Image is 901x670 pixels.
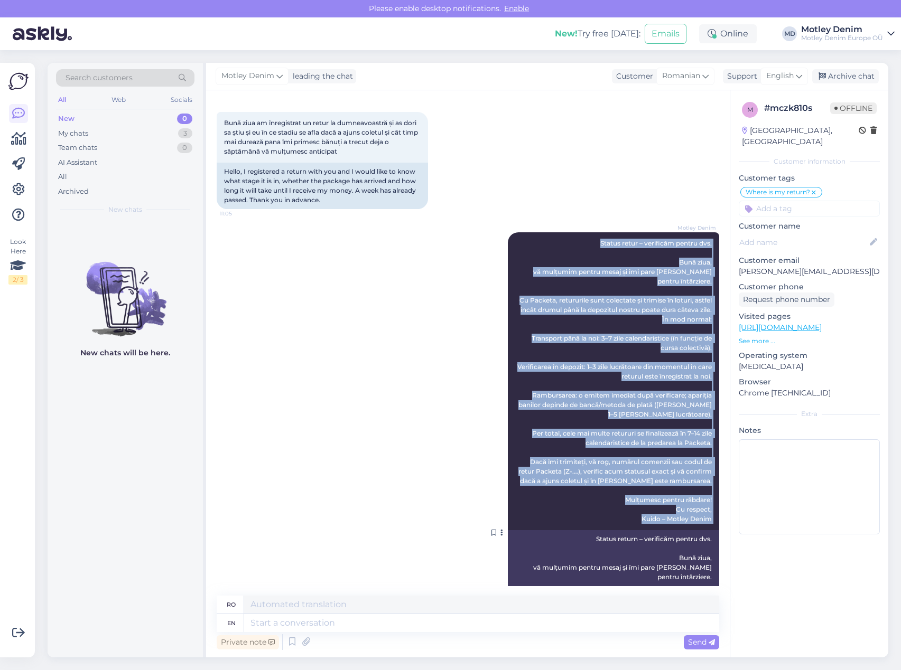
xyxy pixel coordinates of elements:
p: Chrome [TECHNICAL_ID] [739,388,880,399]
span: Romanian [662,70,700,82]
div: Archived [58,186,89,197]
div: Team chats [58,143,97,153]
button: Emails [645,24,686,44]
div: leading the chat [289,71,353,82]
div: 0 [177,143,192,153]
div: 3 [178,128,192,139]
span: m [747,106,753,114]
div: en [227,614,236,632]
p: Customer phone [739,281,880,292]
div: Extra [739,409,880,419]
div: Archive chat [812,69,879,83]
p: Customer tags [739,173,880,184]
div: New [58,114,75,124]
span: Send [688,637,715,647]
b: New! [555,29,578,39]
div: Support [723,71,757,82]
div: Online [699,24,757,43]
div: Customer information [739,157,880,166]
div: 0 [177,114,192,124]
p: Operating system [739,350,880,361]
p: See more ... [739,336,880,346]
span: Status retur – verificăm pentru dvs. Bună ziua, vă mulțumim pentru mesaj și îmi pare [PERSON_NAME... [517,239,713,523]
div: Request phone number [739,292,834,307]
div: All [56,93,68,107]
img: No chats [48,243,203,338]
img: Askly Logo [8,71,29,91]
p: Notes [739,425,880,436]
div: # mczk810s [764,102,830,115]
p: New chats will be here. [80,347,170,358]
div: Socials [169,93,194,107]
div: Private note [217,635,279,649]
div: Motley Denim Europe OÜ [801,34,883,42]
p: Visited pages [739,311,880,322]
div: My chats [58,128,88,139]
input: Add a tag [739,201,880,216]
div: All [58,172,67,182]
span: 11:05 [220,210,259,218]
div: 2 / 3 [8,275,27,285]
div: Customer [612,71,653,82]
div: Try free [DATE]: [555,27,640,40]
span: New chats [108,205,142,214]
span: Offline [830,102,877,114]
a: [URL][DOMAIN_NAME] [739,323,822,332]
p: [MEDICAL_DATA] [739,361,880,372]
div: [GEOGRAPHIC_DATA], [GEOGRAPHIC_DATA] [742,125,859,147]
span: English [766,70,794,82]
p: Browser [739,376,880,388]
span: Bună ziua am înregistrat un retur la dumneavoastră și as dori sa știu și eu în ce stadiu se afla ... [224,119,420,155]
p: Customer email [739,255,880,266]
div: Hello, I registered a return with you and I would like to know what stage it is in, whether the p... [217,163,428,209]
div: Web [109,93,128,107]
span: Where is my return? [746,189,810,195]
input: Add name [739,237,868,248]
div: ro [227,596,236,614]
div: Motley Denim [801,25,883,34]
p: Customer name [739,221,880,232]
span: Motley Denim [221,70,274,82]
a: Motley DenimMotley Denim Europe OÜ [801,25,895,42]
div: MD [782,26,797,41]
span: Enable [501,4,532,13]
div: Look Here [8,237,27,285]
p: [PERSON_NAME][EMAIL_ADDRESS][DOMAIN_NAME] [739,266,880,277]
span: Search customers [66,72,133,83]
span: Motley Denim [676,224,716,232]
div: AI Assistant [58,157,97,168]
